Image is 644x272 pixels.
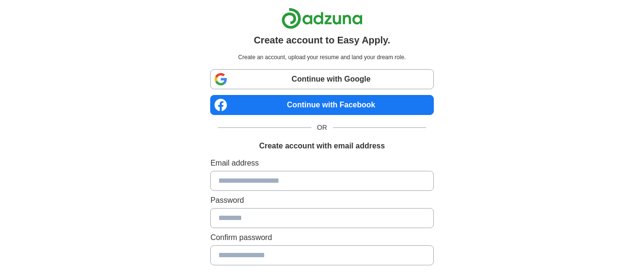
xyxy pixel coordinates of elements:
h1: Create account with email address [259,140,385,152]
label: Confirm password [210,232,433,243]
label: Password [210,195,433,206]
img: Adzuna logo [281,8,363,29]
a: Continue with Facebook [210,95,433,115]
label: Email address [210,157,433,169]
h1: Create account to Easy Apply. [254,33,390,47]
a: Continue with Google [210,69,433,89]
span: OR [311,123,333,133]
p: Create an account, upload your resume and land your dream role. [212,53,431,62]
